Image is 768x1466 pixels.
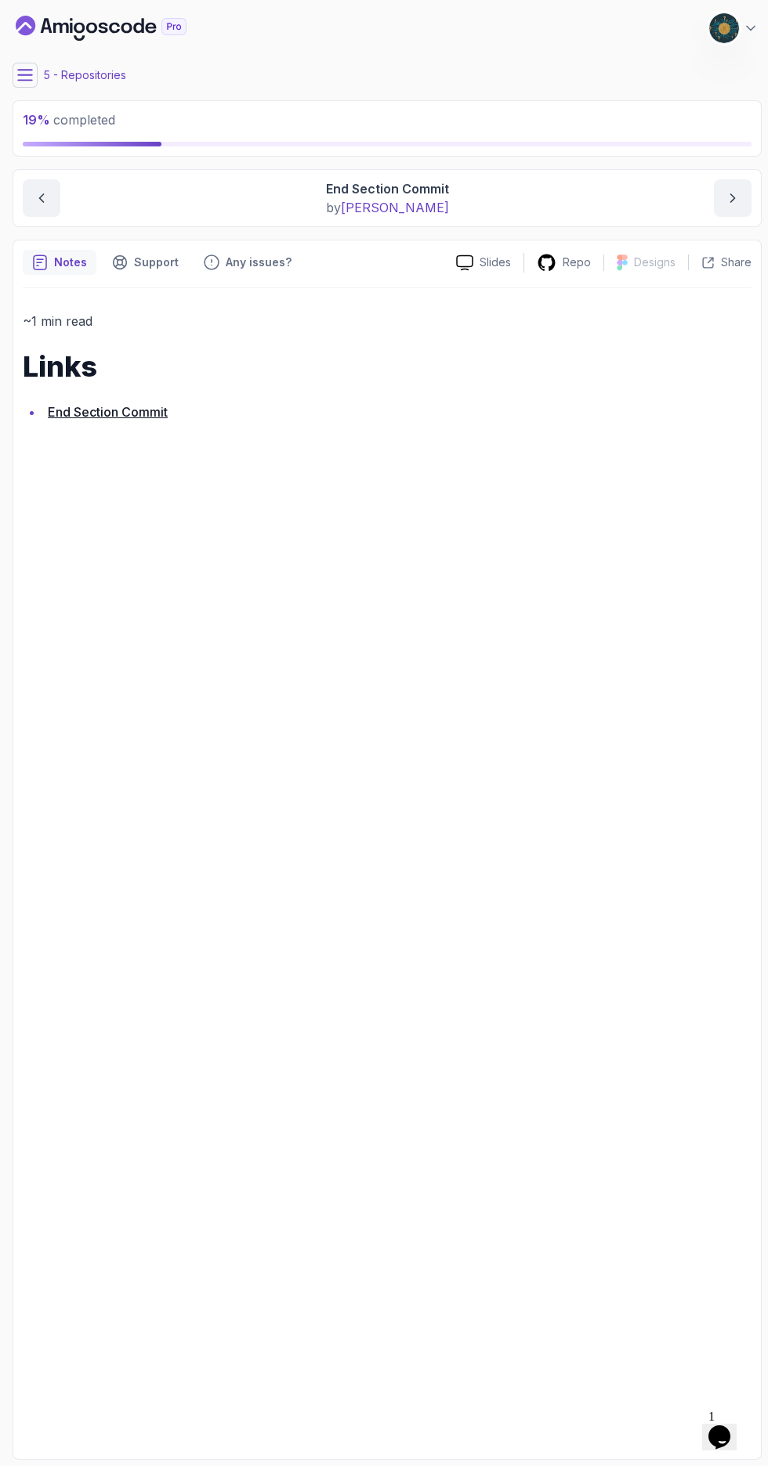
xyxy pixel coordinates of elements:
[709,13,739,43] img: user profile image
[563,255,591,270] p: Repo
[23,250,96,275] button: notes button
[48,404,168,420] a: End Section Commit
[44,67,126,83] p: 5 - Repositories
[444,255,523,271] a: Slides
[134,255,179,270] p: Support
[721,255,752,270] p: Share
[103,250,188,275] button: Support button
[23,310,752,332] p: ~1 min read
[23,112,115,128] span: completed
[480,255,511,270] p: Slides
[326,198,449,217] p: by
[708,13,759,44] button: user profile image
[194,250,301,275] button: Feedback button
[23,179,60,217] button: previous content
[634,255,676,270] p: Designs
[23,351,752,382] h1: Links
[23,112,50,128] span: 19 %
[226,255,292,270] p: Any issues?
[326,179,449,198] p: End Section Commit
[16,16,223,41] a: Dashboard
[714,179,752,217] button: next content
[688,255,752,270] button: Share
[54,255,87,270] p: Notes
[702,1403,752,1450] iframe: chat widget
[524,253,603,273] a: Repo
[341,200,449,215] span: [PERSON_NAME]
